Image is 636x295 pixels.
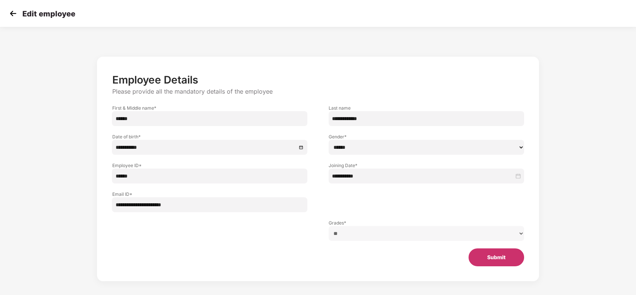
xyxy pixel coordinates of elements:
label: Email ID [112,191,307,197]
img: svg+xml;base64,PHN2ZyB4bWxucz0iaHR0cDovL3d3dy53My5vcmcvMjAwMC9zdmciIHdpZHRoPSIzMCIgaGVpZ2h0PSIzMC... [7,8,19,19]
p: Edit employee [22,9,75,18]
label: Last name [329,105,524,111]
label: First & Middle name [112,105,307,111]
label: Date of birth [112,134,307,140]
label: Gender [329,134,524,140]
label: Joining Date [329,162,524,169]
label: Grades [329,220,524,226]
p: Employee Details [112,73,524,86]
label: Employee ID [112,162,307,169]
p: Please provide all the mandatory details of the employee [112,88,524,95]
button: Submit [469,248,524,266]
